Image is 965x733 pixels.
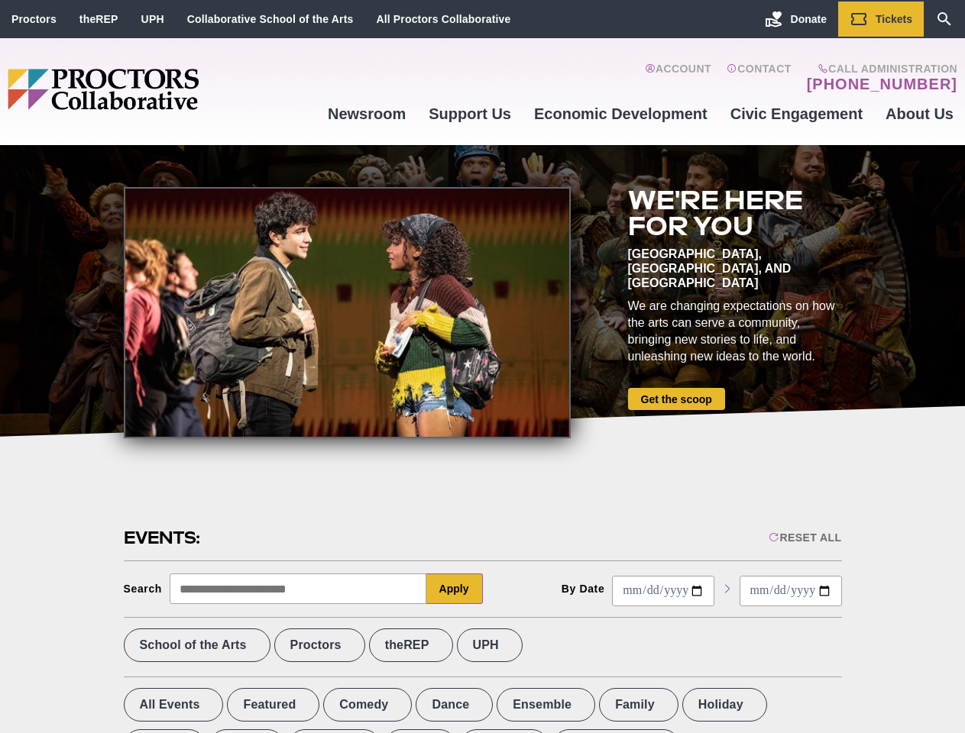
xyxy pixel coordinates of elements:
h2: We're here for you [628,187,842,239]
button: Apply [426,573,483,604]
a: Newsroom [316,93,417,134]
div: By Date [562,583,605,595]
a: Proctors [11,13,57,25]
span: Donate [791,13,827,25]
label: UPH [457,628,523,662]
a: Donate [753,2,838,37]
label: Comedy [323,688,412,722]
a: Get the scoop [628,388,725,410]
a: About Us [874,93,965,134]
a: Contact [727,63,792,93]
a: Economic Development [523,93,719,134]
span: Call Administration [802,63,957,75]
label: School of the Arts [124,628,270,662]
a: All Proctors Collaborative [376,13,510,25]
div: Reset All [769,531,841,544]
label: All Events [124,688,224,722]
img: Proctors logo [8,69,316,110]
label: Featured [227,688,319,722]
label: Ensemble [497,688,595,722]
a: Support Us [417,93,523,134]
label: Dance [416,688,493,722]
h2: Events: [124,526,202,550]
a: Collaborative School of the Arts [187,13,354,25]
a: theREP [79,13,118,25]
a: [PHONE_NUMBER] [807,75,957,93]
a: Civic Engagement [719,93,874,134]
div: Search [124,583,163,595]
a: Tickets [838,2,924,37]
label: Holiday [682,688,767,722]
div: We are changing expectations on how the arts can serve a community, bringing new stories to life,... [628,298,842,365]
label: Family [599,688,678,722]
a: UPH [141,13,164,25]
label: Proctors [274,628,365,662]
span: Tickets [876,13,912,25]
div: [GEOGRAPHIC_DATA], [GEOGRAPHIC_DATA], and [GEOGRAPHIC_DATA] [628,247,842,290]
a: Search [924,2,965,37]
label: theREP [369,628,453,662]
a: Account [645,63,711,93]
